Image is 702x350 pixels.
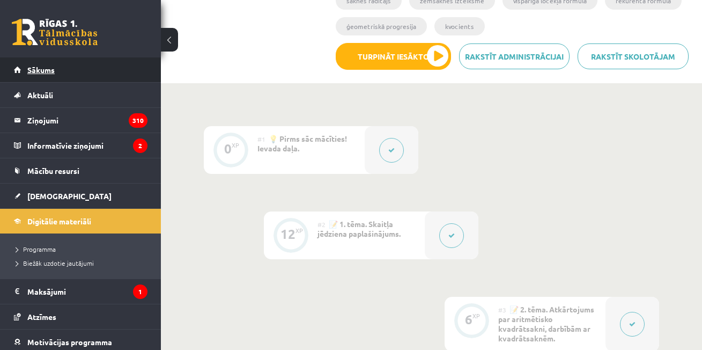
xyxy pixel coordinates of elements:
a: Programma [16,244,150,254]
legend: Maksājumi [27,279,147,304]
i: 2 [133,138,147,153]
span: Mācību resursi [27,166,79,176]
a: Biežāk uzdotie jautājumi [16,258,150,268]
span: #3 [498,305,506,314]
a: Informatīvie ziņojumi2 [14,133,147,158]
span: Programma [16,245,56,253]
span: Digitālie materiāli [27,216,91,226]
a: [DEMOGRAPHIC_DATA] [14,184,147,208]
div: 6 [465,315,472,324]
a: Maksājumi1 [14,279,147,304]
a: Rīgas 1. Tālmācības vidusskola [12,19,98,46]
a: Aktuāli [14,83,147,107]
span: 📝 2. tēma. Atkārtojums par aritmētisko kvadrātsakni, darbībām ar kvadrātsaknēm. [498,304,594,343]
span: Sākums [27,65,55,75]
span: Biežāk uzdotie jautājumi [16,259,94,267]
a: Rakstīt skolotājam [578,43,689,69]
a: Digitālie materiāli [14,209,147,234]
span: #2 [317,220,326,229]
div: XP [295,228,303,234]
a: Ziņojumi310 [14,108,147,133]
i: 1 [133,285,147,299]
span: 💡 Pirms sāc mācīties! Ievada daļa. [257,134,347,153]
a: Sākums [14,57,147,82]
a: Mācību resursi [14,158,147,183]
i: 310 [129,113,147,128]
legend: Ziņojumi [27,108,147,133]
div: XP [232,142,239,148]
span: Aktuāli [27,90,53,100]
span: #1 [257,135,265,143]
span: [DEMOGRAPHIC_DATA] [27,191,112,201]
a: Atzīmes [14,304,147,329]
span: Motivācijas programma [27,337,112,347]
div: XP [472,313,480,319]
li: ģeometriskā progresija [336,17,427,35]
div: 12 [280,229,295,239]
span: Atzīmes [27,312,56,322]
div: 0 [224,144,232,154]
button: Turpināt iesākto [336,43,451,70]
span: 📝 1. tēma. Skaitļa jēdziena paplašinājums. [317,219,401,238]
a: Rakstīt administrācijai [459,43,570,69]
li: kvocients [434,17,485,35]
legend: Informatīvie ziņojumi [27,133,147,158]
